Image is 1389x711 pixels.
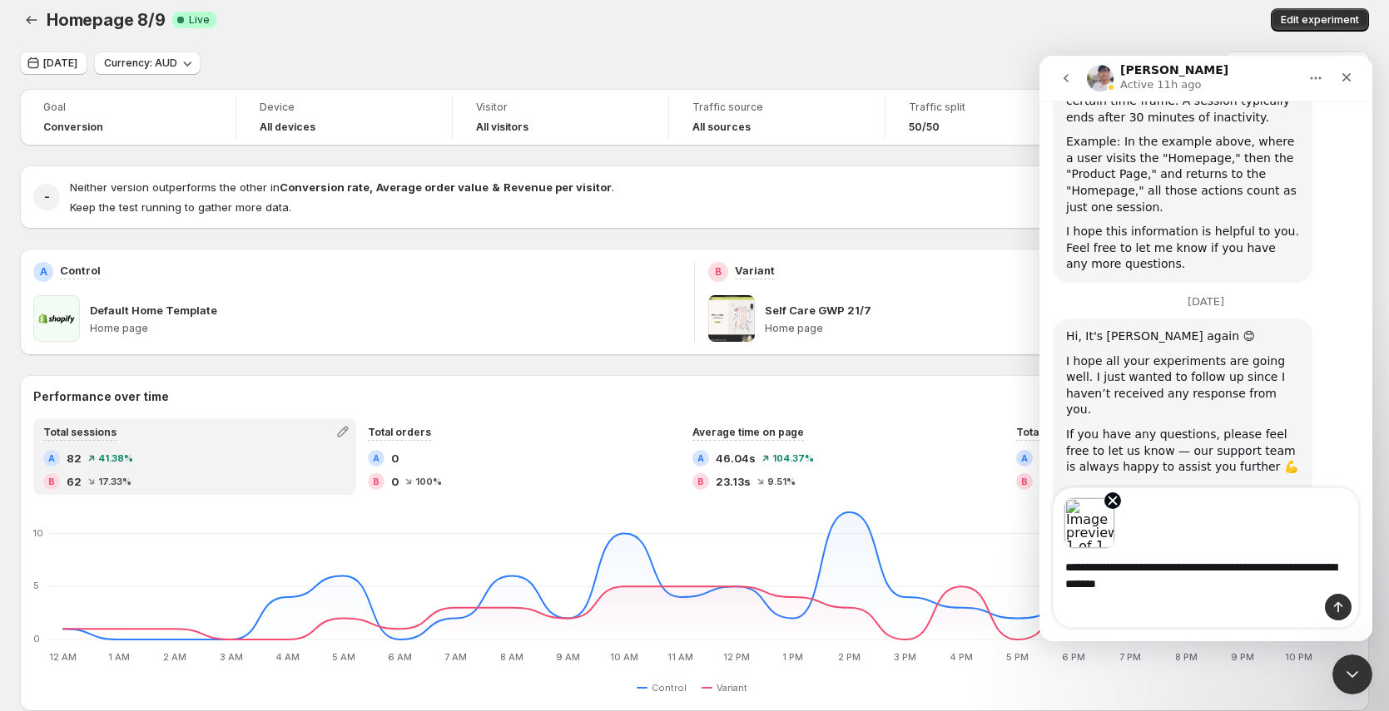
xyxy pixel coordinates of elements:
[1175,651,1198,663] text: 8 PM
[637,678,693,698] button: Control
[275,651,300,663] text: 4 AM
[1006,651,1029,663] text: 5 PM
[20,8,43,32] button: Back
[556,651,580,663] text: 9 AM
[1225,52,1369,75] button: View by:Session Wide
[332,651,355,663] text: 5 AM
[1021,453,1028,463] h2: A
[1119,651,1141,663] text: 7 PM
[735,262,775,279] p: Variant
[33,527,43,539] text: 10
[70,180,614,194] span: Neither version outperforms the other in .
[1016,426,1088,438] span: Total revenue
[33,295,80,342] img: Default Home Template
[67,450,82,467] span: 82
[280,180,370,194] strong: Conversion rate
[49,651,77,663] text: 12 AM
[894,651,916,663] text: 3 PM
[48,453,55,463] h2: A
[98,476,131,486] span: 17.33 %
[48,476,55,486] h2: B
[909,121,940,134] span: 50/50
[715,265,722,279] h2: B
[1285,651,1312,663] text: 10 PM
[44,189,50,205] h2: -
[70,200,291,214] span: Keep the test running to gather more data.
[90,322,681,335] p: Home page
[765,322,1356,335] p: Home page
[60,262,101,279] p: Control
[94,52,201,75] button: Currency: AUD
[652,681,687,694] span: Control
[20,52,87,75] button: [DATE]
[391,450,399,467] span: 0
[492,180,500,194] strong: &
[373,476,379,486] h2: B
[47,10,166,30] span: Homepage 8/9
[500,651,523,663] text: 8 AM
[1021,476,1028,486] h2: B
[1062,651,1085,663] text: 6 PM
[67,473,82,490] span: 62
[104,57,177,70] span: Currency: AUD
[43,121,103,134] span: Conversion
[1281,13,1359,27] span: Edit experiment
[90,302,217,318] p: Default Home Template
[373,453,379,463] h2: A
[716,473,751,490] span: 23.13s
[388,651,412,663] text: 6 AM
[220,651,243,663] text: 3 AM
[1231,651,1254,663] text: 9 PM
[717,681,747,694] span: Variant
[33,388,1356,405] h2: Performance over time
[376,180,489,194] strong: Average order value
[1271,8,1369,32] button: Edit experiment
[782,651,803,663] text: 1 PM
[98,453,133,463] span: 41.38 %
[260,101,429,114] span: Device
[43,101,212,114] span: Goal
[43,57,77,70] span: [DATE]
[692,426,804,438] span: Average time on page
[765,302,871,318] p: Self Care GWP 21/7
[444,651,467,663] text: 7 AM
[723,651,750,663] text: 12 PM
[610,651,638,663] text: 10 AM
[163,651,186,663] text: 2 AM
[1332,654,1372,694] iframe: Intercom live chat
[391,473,399,490] span: 0
[702,678,754,698] button: Variant
[716,450,756,467] span: 46.04s
[370,180,373,194] strong: ,
[33,633,40,644] text: 0
[33,580,39,591] text: 5
[476,121,528,134] h4: All visitors
[767,476,796,486] span: 9.51 %
[368,426,431,438] span: Total orders
[189,13,210,27] span: Live
[950,651,973,663] text: 4 PM
[909,99,1078,136] a: Traffic split50/50
[260,99,429,136] a: DeviceAll devices
[697,453,704,463] h2: A
[708,295,755,342] img: Self Care GWP 21/7
[667,651,693,663] text: 11 AM
[40,265,47,279] h2: A
[692,99,861,136] a: Traffic sourceAll sources
[1039,56,1372,641] iframe: Intercom live chat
